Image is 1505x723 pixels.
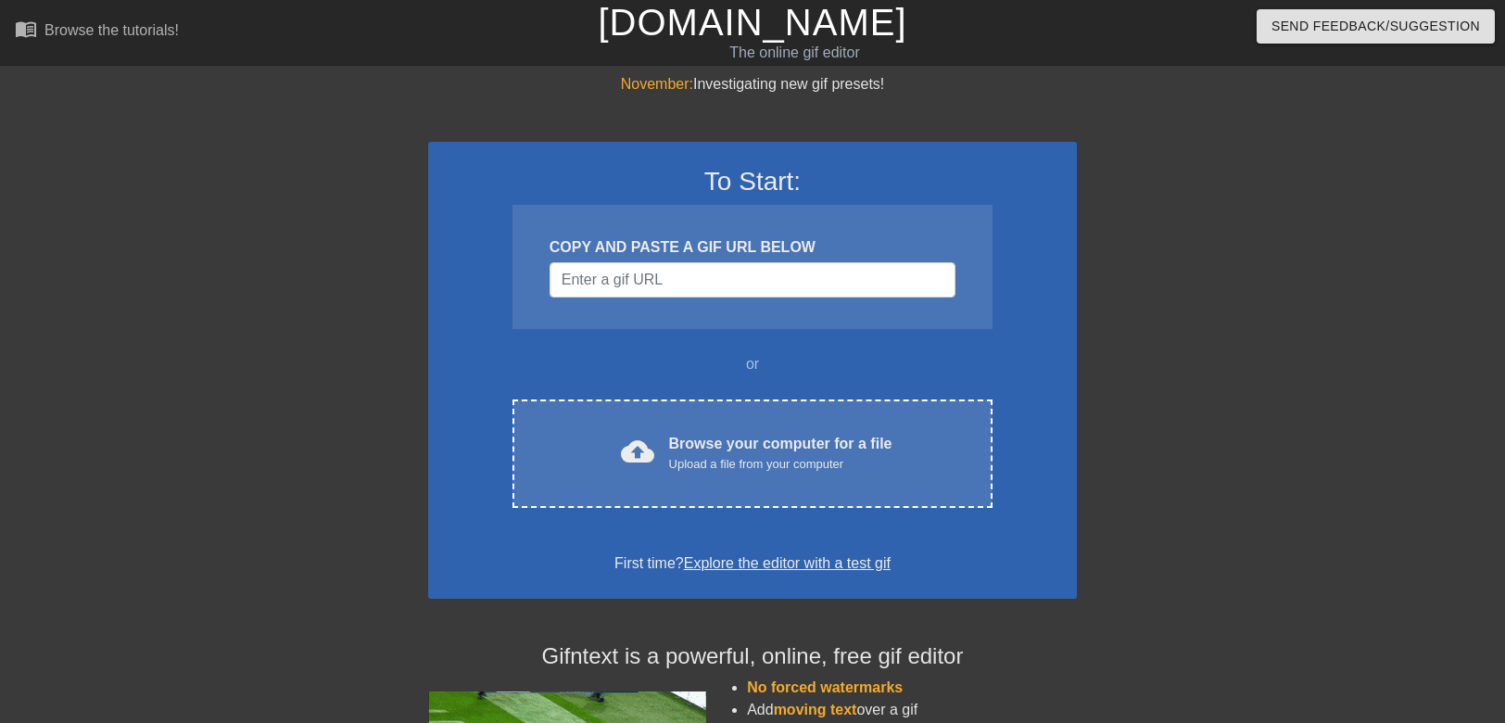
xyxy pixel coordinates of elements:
[774,702,857,717] span: moving text
[452,166,1053,197] h3: To Start:
[621,435,654,468] span: cloud_upload
[550,236,955,259] div: COPY AND PASTE A GIF URL BELOW
[476,353,1029,375] div: or
[669,455,892,474] div: Upload a file from your computer
[1257,9,1495,44] button: Send Feedback/Suggestion
[452,552,1053,575] div: First time?
[747,679,903,695] span: No forced watermarks
[428,643,1077,670] h4: Gifntext is a powerful, online, free gif editor
[684,555,891,571] a: Explore the editor with a test gif
[15,18,179,46] a: Browse the tutorials!
[428,73,1077,95] div: Investigating new gif presets!
[511,42,1078,64] div: The online gif editor
[550,262,955,298] input: Username
[44,22,179,38] div: Browse the tutorials!
[669,433,892,474] div: Browse your computer for a file
[747,699,1077,721] li: Add over a gif
[598,2,906,43] a: [DOMAIN_NAME]
[15,18,37,40] span: menu_book
[621,76,693,92] span: November:
[1271,15,1480,38] span: Send Feedback/Suggestion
